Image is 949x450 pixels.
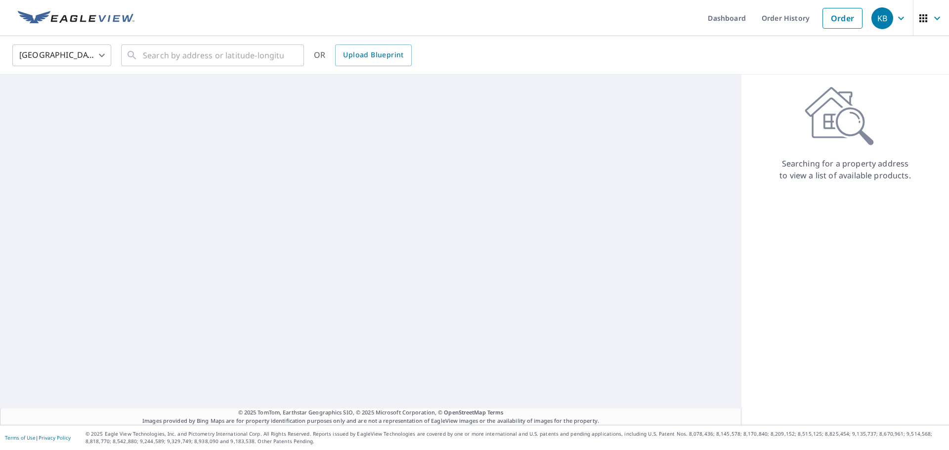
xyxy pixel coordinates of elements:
[314,44,412,66] div: OR
[18,11,134,26] img: EV Logo
[5,435,71,441] p: |
[822,8,863,29] a: Order
[487,409,504,416] a: Terms
[143,41,284,69] input: Search by address or latitude-longitude
[444,409,485,416] a: OpenStreetMap
[779,158,911,181] p: Searching for a property address to view a list of available products.
[238,409,504,417] span: © 2025 TomTom, Earthstar Geographics SIO, © 2025 Microsoft Corporation, ©
[12,41,111,69] div: [GEOGRAPHIC_DATA]
[335,44,411,66] a: Upload Blueprint
[39,434,71,441] a: Privacy Policy
[86,430,944,445] p: © 2025 Eagle View Technologies, Inc. and Pictometry International Corp. All Rights Reserved. Repo...
[343,49,403,61] span: Upload Blueprint
[871,7,893,29] div: KB
[5,434,36,441] a: Terms of Use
